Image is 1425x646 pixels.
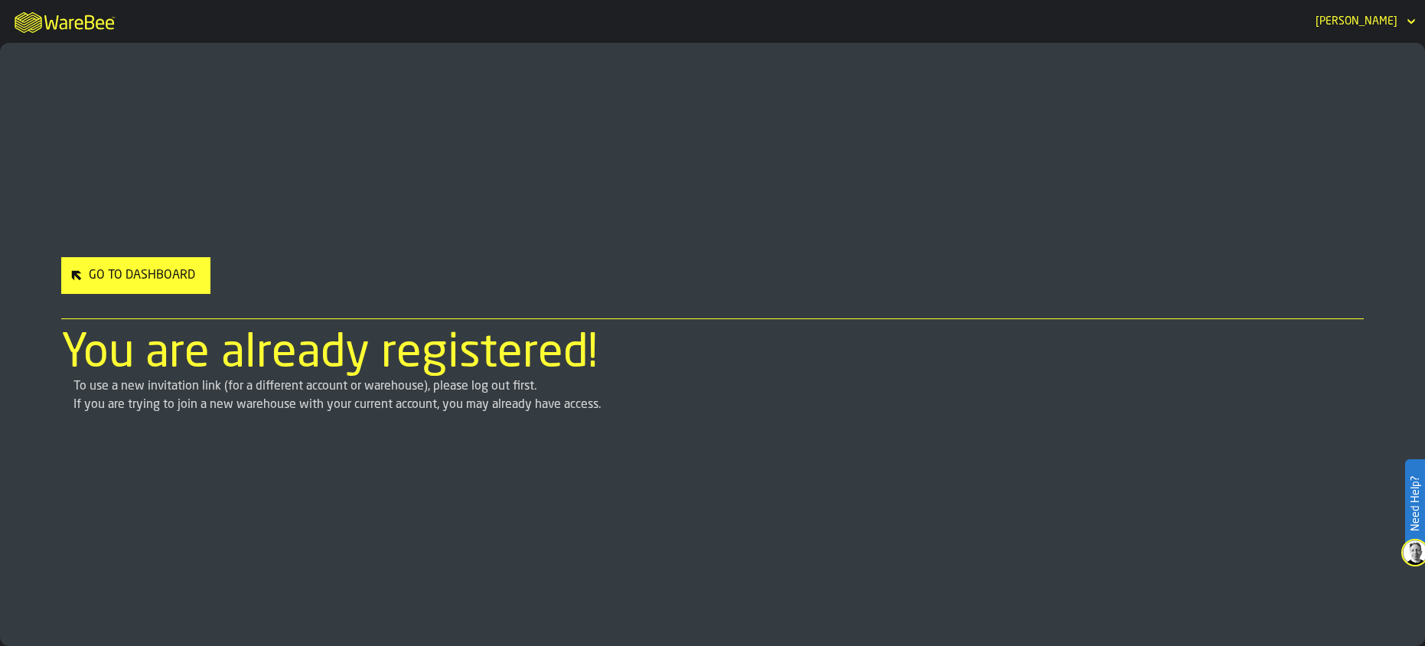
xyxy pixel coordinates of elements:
[61,331,1364,377] div: You are already registered!
[83,266,201,285] div: Go to Dashboard
[1309,12,1419,31] div: DropdownMenuValue-Moshaid Ali
[73,377,1352,414] div: To use a new invitation link (for a different account or warehouse), please log out first. If you...
[61,257,210,294] button: button-Go to Dashboard
[1316,15,1397,28] div: DropdownMenuValue-Moshaid Ali
[1407,461,1423,546] label: Need Help?
[61,257,210,306] a: link-to-/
